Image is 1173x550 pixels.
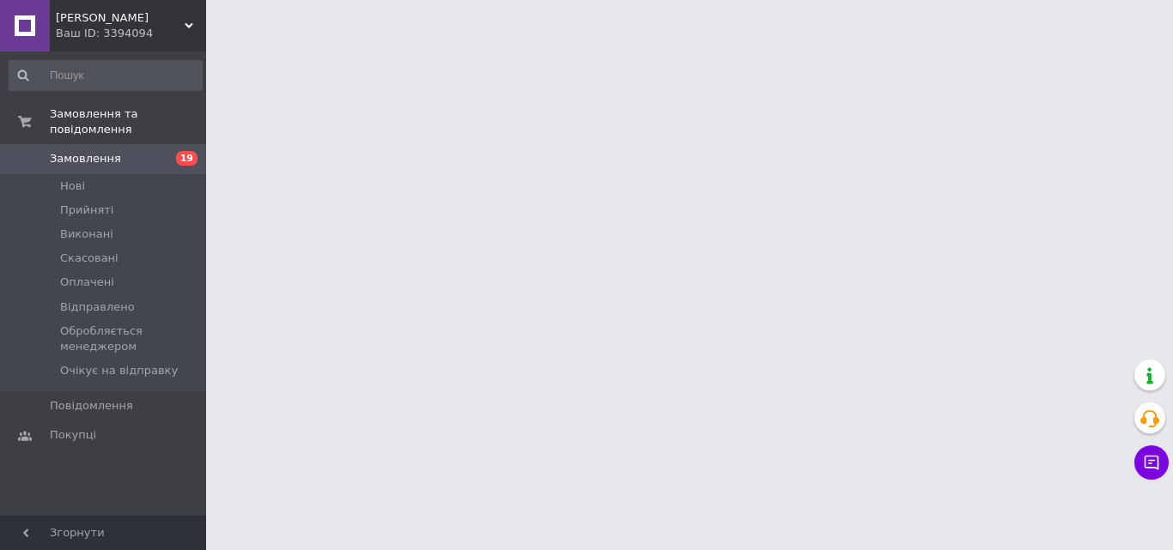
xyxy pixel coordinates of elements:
[60,275,114,290] span: Оплачені
[50,151,121,166] span: Замовлення
[56,26,206,41] div: Ваш ID: 3394094
[50,398,133,414] span: Повідомлення
[60,227,113,242] span: Виконані
[176,151,198,166] span: 19
[50,427,96,443] span: Покупці
[9,60,203,91] input: Пошук
[60,363,178,378] span: Очікує на відправку
[60,251,119,266] span: Скасовані
[60,299,135,315] span: Відправлено
[60,178,85,194] span: Нові
[56,10,185,26] span: HUGO
[50,106,206,137] span: Замовлення та повідомлення
[60,202,113,218] span: Прийняті
[60,323,201,354] span: Обробляється менеджером
[1134,445,1169,480] button: Чат з покупцем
